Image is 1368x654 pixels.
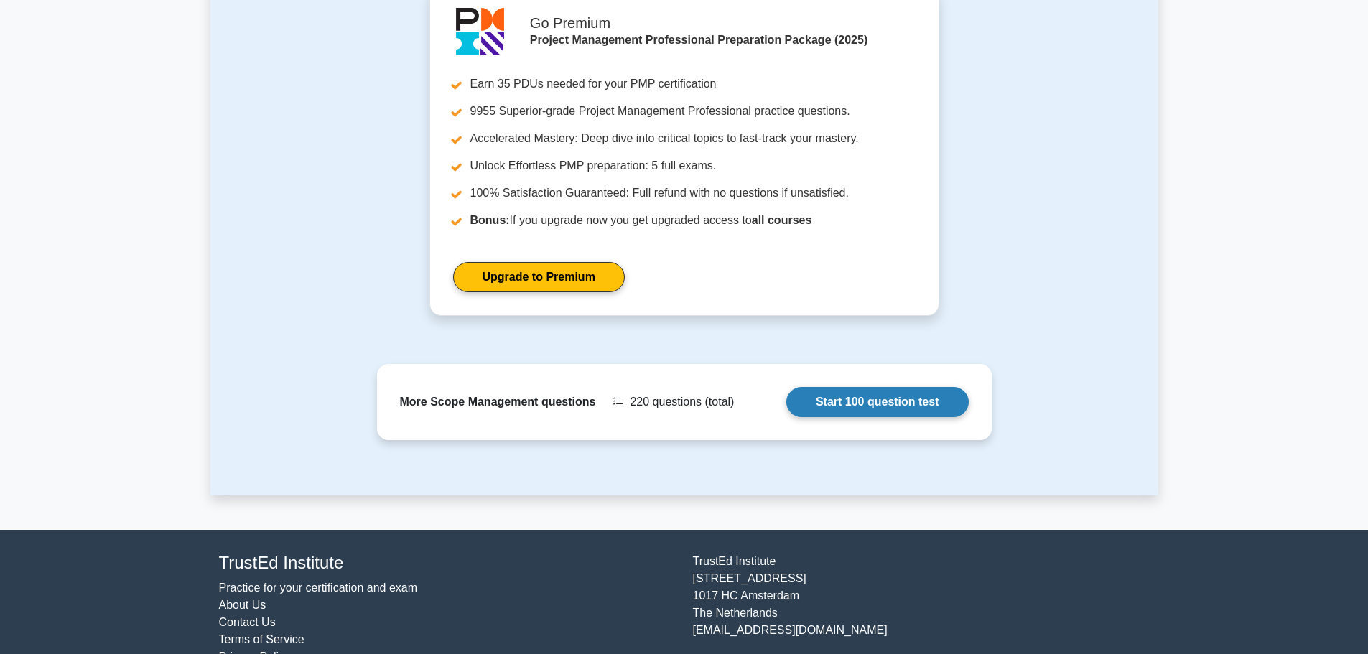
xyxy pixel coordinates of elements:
[219,616,276,628] a: Contact Us
[219,581,418,594] a: Practice for your certification and exam
[453,262,625,292] a: Upgrade to Premium
[219,633,304,645] a: Terms of Service
[219,553,676,574] h4: TrustEd Institute
[219,599,266,611] a: About Us
[786,387,969,417] a: Start 100 question test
